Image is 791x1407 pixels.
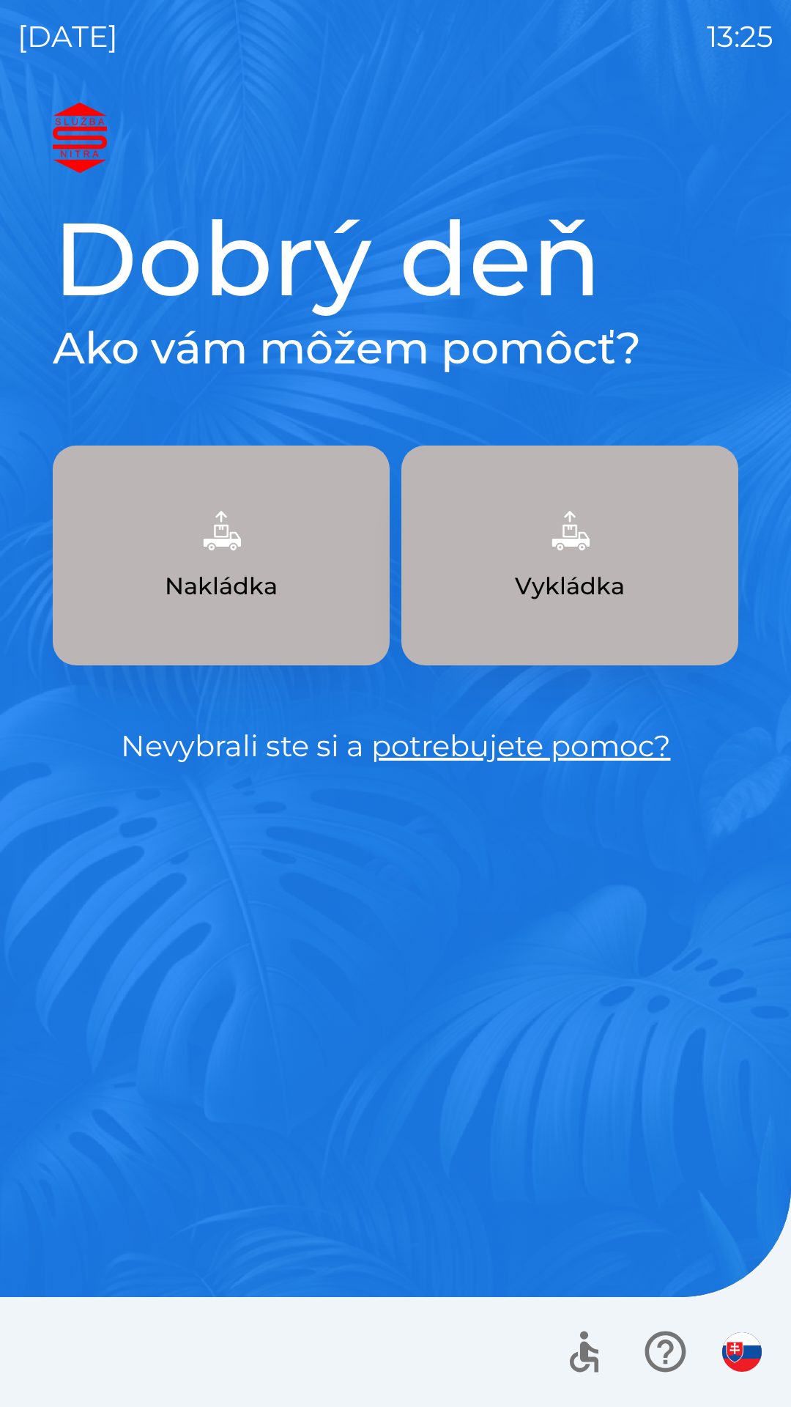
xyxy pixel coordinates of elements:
p: Vykládka [515,569,625,604]
button: Nakládka [53,446,390,665]
p: 13:25 [707,15,773,59]
img: 6e47bb1a-0e3d-42fb-b293-4c1d94981b35.png [538,498,602,563]
img: 9957f61b-5a77-4cda-b04a-829d24c9f37e.png [189,498,253,563]
p: [DATE] [18,15,118,59]
button: Vykládka [401,446,738,665]
img: sk flag [722,1332,762,1372]
h2: Ako vám môžem pomôcť? [53,321,738,375]
h1: Dobrý deň [53,196,738,321]
p: Nevybrali ste si a [53,724,738,768]
img: Logo [53,103,738,173]
p: Nakládka [165,569,278,604]
a: potrebujete pomoc? [371,728,671,764]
